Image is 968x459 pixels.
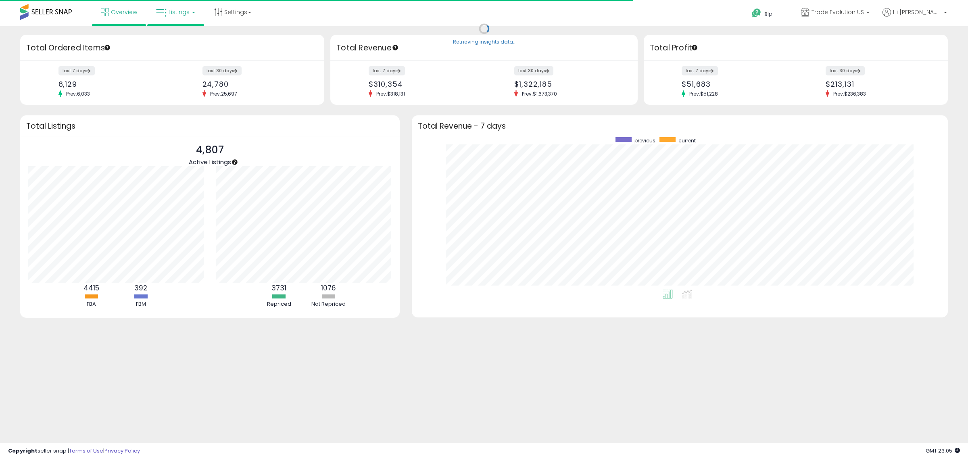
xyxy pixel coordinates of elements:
[826,66,865,75] label: last 30 days
[685,90,722,97] span: Prev: $51,228
[134,283,147,293] b: 392
[418,123,942,129] h3: Total Revenue - 7 days
[634,137,655,144] span: previous
[321,283,336,293] b: 1076
[206,90,241,97] span: Prev: 25,697
[83,283,99,293] b: 4415
[336,42,632,54] h3: Total Revenue
[678,137,696,144] span: current
[893,8,941,16] span: Hi [PERSON_NAME]
[514,66,553,75] label: last 30 days
[58,66,95,75] label: last 7 days
[202,80,311,88] div: 24,780
[202,66,242,75] label: last 30 days
[751,8,761,18] i: Get Help
[392,44,399,51] div: Tooltip anchor
[104,44,111,51] div: Tooltip anchor
[189,142,231,158] p: 4,807
[812,8,864,16] span: Trade Evolution US
[169,8,190,16] span: Listings
[369,66,405,75] label: last 7 days
[453,39,515,46] div: Retrieving insights data..
[305,300,353,308] div: Not Repriced
[369,80,478,88] div: $310,354
[761,10,772,17] span: Help
[255,300,303,308] div: Repriced
[62,90,94,97] span: Prev: 6,033
[518,90,561,97] span: Prev: $1,673,370
[58,80,167,88] div: 6,129
[514,80,624,88] div: $1,322,185
[117,300,165,308] div: FBM
[271,283,286,293] b: 3731
[26,123,394,129] h3: Total Listings
[882,8,947,26] a: Hi [PERSON_NAME]
[682,80,790,88] div: $51,683
[26,42,318,54] h3: Total Ordered Items
[372,90,409,97] span: Prev: $318,131
[682,66,718,75] label: last 7 days
[829,90,870,97] span: Prev: $236,383
[650,42,942,54] h3: Total Profit
[67,300,115,308] div: FBA
[691,44,698,51] div: Tooltip anchor
[745,2,788,26] a: Help
[189,158,231,166] span: Active Listings
[111,8,137,16] span: Overview
[826,80,934,88] div: $213,131
[231,159,238,166] div: Tooltip anchor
